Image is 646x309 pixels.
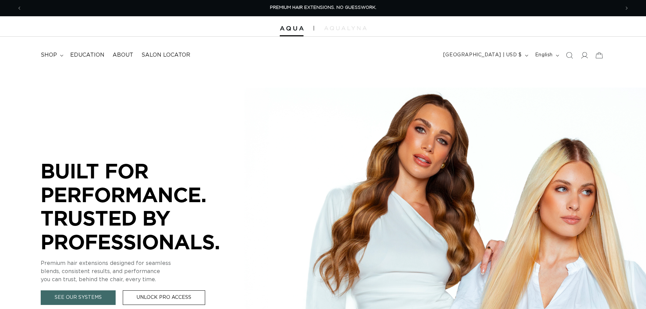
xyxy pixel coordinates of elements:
a: See Our Systems [41,290,116,305]
img: Aqua Hair Extensions [280,26,304,31]
summary: Search [562,48,577,63]
span: Education [70,52,104,59]
button: English [531,49,562,62]
a: Education [66,47,109,63]
button: [GEOGRAPHIC_DATA] | USD $ [439,49,531,62]
span: Salon Locator [141,52,190,59]
span: English [535,52,553,59]
a: Salon Locator [137,47,194,63]
span: shop [41,52,57,59]
img: aqualyna.com [324,26,367,30]
span: About [113,52,133,59]
a: About [109,47,137,63]
button: Previous announcement [12,2,27,15]
p: Premium hair extensions designed for seamless blends, consistent results, and performance you can... [41,259,244,284]
span: [GEOGRAPHIC_DATA] | USD $ [443,52,522,59]
summary: shop [37,47,66,63]
span: PREMIUM HAIR EXTENSIONS. NO GUESSWORK. [270,5,376,10]
button: Next announcement [619,2,634,15]
p: BUILT FOR PERFORMANCE. TRUSTED BY PROFESSIONALS. [41,159,244,253]
a: Unlock Pro Access [123,290,205,305]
